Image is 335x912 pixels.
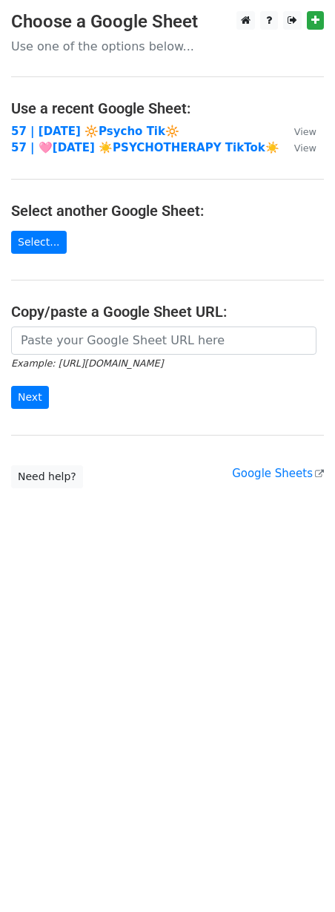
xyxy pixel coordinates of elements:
h4: Select another Google Sheet: [11,202,324,220]
h3: Choose a Google Sheet [11,11,324,33]
small: View [294,142,316,154]
small: Example: [URL][DOMAIN_NAME] [11,358,163,369]
p: Use one of the options below... [11,39,324,54]
a: View [279,141,316,154]
input: Paste your Google Sheet URL here [11,327,316,355]
a: Need help? [11,465,83,488]
a: View [279,125,316,138]
a: Select... [11,231,67,254]
a: 57 | [DATE] 🔆Psycho Tik🔆 [11,125,179,138]
a: 57 | 🩷[DATE] ☀️PSYCHOTHERAPY TikTok☀️ [11,141,279,154]
h4: Copy/paste a Google Sheet URL: [11,303,324,321]
a: Google Sheets [232,467,324,480]
input: Next [11,386,49,409]
small: View [294,126,316,137]
h4: Use a recent Google Sheet: [11,99,324,117]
